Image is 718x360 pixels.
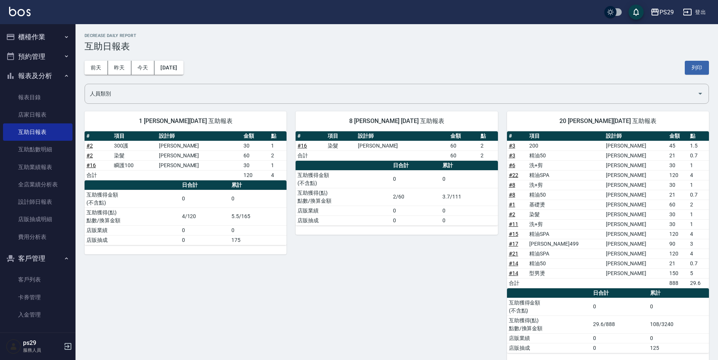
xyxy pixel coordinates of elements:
[527,258,604,268] td: 精油50
[667,160,688,170] td: 30
[667,239,688,249] td: 90
[88,87,694,100] input: 人員名稱
[507,333,591,343] td: 店販業績
[527,249,604,258] td: 精油SPA
[507,315,591,333] td: 互助獲得(點) 點數/換算金額
[688,278,709,288] td: 29.6
[269,170,287,180] td: 4
[230,208,287,225] td: 5.5/165
[604,249,667,258] td: [PERSON_NAME]
[688,151,709,160] td: 0.7
[391,170,441,188] td: 0
[479,131,498,141] th: 點
[296,206,391,215] td: 店販業績
[391,206,441,215] td: 0
[3,176,72,193] a: 全店業績分析表
[269,131,287,141] th: 點
[527,141,604,151] td: 200
[688,160,709,170] td: 1
[604,190,667,200] td: [PERSON_NAME]
[85,190,180,208] td: 互助獲得金額 (不含點)
[527,209,604,219] td: 染髮
[86,162,96,168] a: #16
[509,172,518,178] a: #22
[604,268,667,278] td: [PERSON_NAME]
[685,61,709,75] button: 列印
[297,143,307,149] a: #16
[180,225,230,235] td: 0
[3,289,72,306] a: 卡券管理
[527,200,604,209] td: 基礎燙
[604,131,667,141] th: 設計師
[604,219,667,229] td: [PERSON_NAME]
[3,141,72,158] a: 互助點數明細
[230,190,287,208] td: 0
[667,219,688,229] td: 30
[356,141,448,151] td: [PERSON_NAME]
[391,215,441,225] td: 0
[688,209,709,219] td: 1
[688,268,709,278] td: 5
[509,221,518,227] a: #11
[667,180,688,190] td: 30
[85,208,180,225] td: 互助獲得(點) 點數/換算金額
[3,211,72,228] a: 店販抽成明細
[23,339,62,347] h5: ps29
[326,141,356,151] td: 染髮
[296,131,326,141] th: #
[604,160,667,170] td: [PERSON_NAME]
[667,131,688,141] th: 金額
[85,235,180,245] td: 店販抽成
[448,141,479,151] td: 60
[507,131,709,288] table: a dense table
[688,141,709,151] td: 1.5
[647,5,677,20] button: PS29
[3,326,72,346] button: 商品管理
[604,141,667,151] td: [PERSON_NAME]
[9,7,31,16] img: Logo
[108,61,131,75] button: 昨天
[509,251,518,257] a: #21
[296,161,498,226] table: a dense table
[85,170,112,180] td: 合計
[648,315,709,333] td: 108/3240
[356,131,448,141] th: 設計師
[688,200,709,209] td: 2
[667,209,688,219] td: 30
[688,170,709,180] td: 4
[94,117,277,125] span: 1 [PERSON_NAME][DATE] 互助報表
[85,33,709,38] h2: Decrease Daily Report
[3,27,72,47] button: 櫃檯作業
[688,239,709,249] td: 3
[441,170,498,188] td: 0
[86,152,93,158] a: #2
[326,131,356,141] th: 項目
[507,278,528,288] td: 合計
[3,47,72,66] button: 預約管理
[667,151,688,160] td: 21
[296,215,391,225] td: 店販抽成
[441,215,498,225] td: 0
[230,225,287,235] td: 0
[509,270,518,276] a: #14
[527,219,604,229] td: 洗+剪
[85,131,287,180] table: a dense table
[3,158,72,176] a: 互助業績報表
[507,288,709,353] table: a dense table
[131,61,155,75] button: 今天
[667,268,688,278] td: 150
[509,143,515,149] a: #3
[667,258,688,268] td: 21
[85,131,112,141] th: #
[479,141,498,151] td: 2
[527,229,604,239] td: 精油SPA
[391,188,441,206] td: 2/60
[3,306,72,323] a: 入金管理
[3,106,72,123] a: 店家日報表
[509,211,515,217] a: #2
[507,343,591,353] td: 店販抽成
[688,219,709,229] td: 1
[180,190,230,208] td: 0
[688,229,709,239] td: 4
[441,188,498,206] td: 3.7/111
